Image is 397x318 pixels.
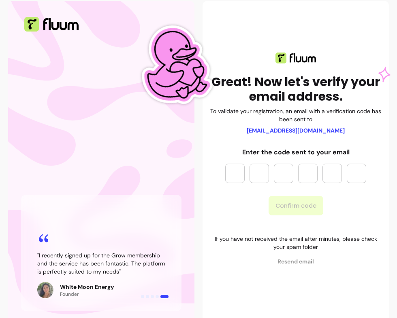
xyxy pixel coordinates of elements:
span: Resend email [209,257,382,265]
img: Fluum Logo [24,17,79,32]
p: Founder [60,291,114,297]
img: Review avatar [37,282,53,298]
input: Please enter OTP character 1 [225,164,245,183]
img: Star Pink [378,67,391,82]
img: Fluum logo [275,53,316,63]
input: Please enter OTP character 4 [298,164,318,183]
input: Please enter OTP character 5 [322,164,342,183]
h1: Great! Now let's verify your email address. [209,75,382,104]
b: [EMAIL_ADDRESS][DOMAIN_NAME] [247,127,345,134]
p: To validate your registration, an email with a verification code has been sent to [209,107,382,123]
input: Please enter OTP character 2 [250,164,269,183]
p: If you have not received the email after minutes, please check your spam folder [209,235,382,251]
blockquote: " I recently signed up for the Grow membership and the service has been fantastic. The platform i... [37,251,165,276]
input: Please enter OTP character 6 [347,164,366,183]
p: Enter the code sent to your email [225,147,366,157]
img: Fluum Duck sticker [126,17,222,113]
p: White Moon Energy [60,283,114,291]
input: Please enter OTP character 3 [274,164,293,183]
